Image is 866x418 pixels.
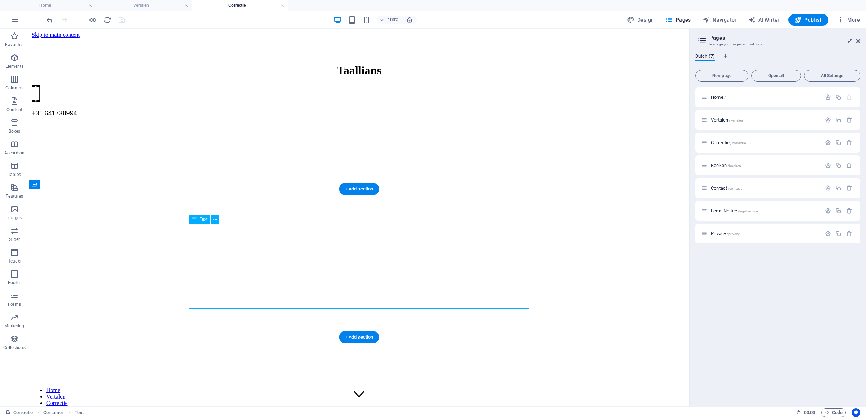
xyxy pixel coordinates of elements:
[700,14,740,26] button: Navigator
[695,70,748,82] button: New page
[709,118,821,122] div: Vertalen/vertalen
[4,323,24,329] p: Marketing
[624,14,657,26] button: Design
[711,163,741,168] span: Click to open page
[835,117,841,123] div: Duplicate
[695,53,860,67] div: Language Tabs
[835,230,841,237] div: Duplicate
[727,232,740,236] span: /privacy
[377,16,402,24] button: 100%
[809,410,810,415] span: :
[835,94,841,100] div: Duplicate
[825,162,831,168] div: Settings
[709,35,860,41] h2: Pages
[96,1,192,9] h4: Vertalen
[709,140,821,145] div: Correctie/correctie
[825,117,831,123] div: Settings
[7,215,22,221] p: Images
[43,408,64,417] span: Click to select. Double-click to edit
[709,208,821,213] div: Legal Notice/legal-notice
[852,408,860,417] button: Usercentrics
[3,81,48,88] span: +31.641738994
[825,185,831,191] div: Settings
[9,128,21,134] p: Boxes
[804,408,815,417] span: 00 00
[738,209,758,213] span: /legal-notice
[6,193,23,199] p: Features
[388,16,399,24] h6: 100%
[729,118,743,122] span: /vertalen
[751,70,801,82] button: Open all
[755,74,798,78] span: Open all
[846,162,852,168] div: Remove
[339,183,379,195] div: + Add section
[339,331,379,343] div: + Add section
[665,16,691,23] span: Pages
[846,94,852,100] div: The startpage cannot be deleted
[837,16,860,23] span: More
[834,14,863,26] button: More
[825,208,831,214] div: Settings
[846,185,852,191] div: Remove
[711,94,726,100] span: Click to open page
[8,302,21,307] p: Forms
[5,63,24,69] p: Elements
[3,345,25,351] p: Collections
[748,16,780,23] span: AI Writer
[709,186,821,190] div: Contact/contact
[804,70,860,82] button: All Settings
[711,231,740,236] span: Click to open page
[724,96,726,100] span: /
[709,95,821,100] div: Home/
[711,117,743,123] span: Click to open page
[200,217,207,221] span: Text
[835,162,841,168] div: Duplicate
[730,141,745,145] span: /correctie
[825,408,843,417] span: Code
[846,208,852,214] div: Remove
[835,185,841,191] div: Duplicate
[45,16,54,24] i: Undo: Change text (Ctrl+Z)
[624,14,657,26] div: Design (Ctrl+Alt+Y)
[794,16,823,23] span: Publish
[406,17,413,23] i: On resize automatically adjust zoom level to fit chosen device.
[4,150,25,156] p: Accordion
[796,408,815,417] h6: Session time
[727,164,741,168] span: /boeken
[846,140,852,146] div: Remove
[192,1,288,9] h4: Correctie
[88,16,97,24] button: Click here to leave preview mode and continue editing
[103,16,111,24] button: reload
[103,16,111,24] i: Reload page
[807,74,857,78] span: All Settings
[709,41,846,48] h3: Manage your pages and settings
[6,107,22,113] p: Content
[825,94,831,100] div: Settings
[745,14,783,26] button: AI Writer
[709,163,821,168] div: Boeken/boeken
[45,16,54,24] button: undo
[3,3,51,9] a: Skip to main content
[825,140,831,146] div: Settings
[8,172,21,177] p: Tables
[846,230,852,237] div: Remove
[699,74,745,78] span: New page
[5,42,23,48] p: Favorites
[821,408,846,417] button: Code
[627,16,654,23] span: Design
[662,14,694,26] button: Pages
[728,186,742,190] span: /contact
[5,85,23,91] p: Columns
[835,140,841,146] div: Duplicate
[846,117,852,123] div: Remove
[6,408,33,417] a: Click to cancel selection. Double-click to open Pages
[711,185,742,191] span: Click to open page
[711,140,746,145] span: Correctie
[43,408,84,417] nav: breadcrumb
[8,280,21,286] p: Footer
[835,208,841,214] div: Duplicate
[711,208,758,214] span: Click to open page
[7,258,22,264] p: Header
[75,408,84,417] span: Click to select. Double-click to edit
[9,237,20,242] p: Slider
